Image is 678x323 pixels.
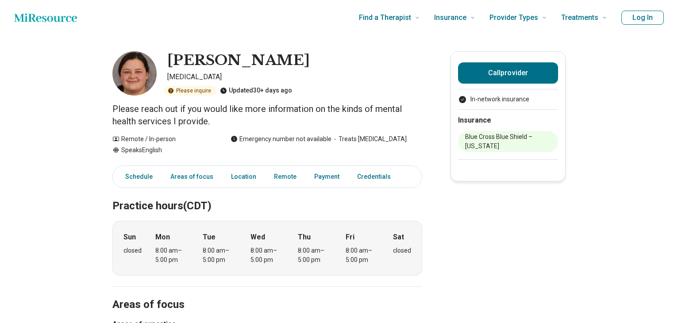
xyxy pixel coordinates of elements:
[165,168,219,186] a: Areas of focus
[167,72,422,82] p: [MEDICAL_DATA]
[231,135,331,144] div: Emergency number not available
[220,86,292,96] div: Updated 30+ days ago
[112,177,422,214] h2: Practice hours (CDT)
[458,95,558,104] ul: Payment options
[155,246,189,265] div: 8:00 am – 5:00 pm
[226,168,262,186] a: Location
[123,246,142,255] div: closed
[458,62,558,84] button: Callprovider
[393,246,411,255] div: closed
[621,11,664,25] button: Log In
[112,146,213,155] div: Speaks English
[458,131,558,152] li: Blue Cross Blue Shield – [US_STATE]
[269,168,302,186] a: Remote
[155,232,170,242] strong: Mon
[331,135,407,144] span: Treats [MEDICAL_DATA]
[112,276,422,312] h2: Areas of focus
[123,232,136,242] strong: Sun
[250,232,265,242] strong: Wed
[112,103,422,127] p: Please reach out if you would like more information on the kinds of mental health services I prov...
[112,221,422,276] div: When does the program meet?
[346,246,380,265] div: 8:00 am – 5:00 pm
[489,12,538,24] span: Provider Types
[112,135,213,144] div: Remote / In-person
[164,86,216,96] div: Please inquire
[309,168,345,186] a: Payment
[203,246,237,265] div: 8:00 am – 5:00 pm
[561,12,598,24] span: Treatments
[167,51,310,70] h1: [PERSON_NAME]
[458,115,558,126] h2: Insurance
[458,95,558,104] li: In-network insurance
[346,232,354,242] strong: Fri
[352,168,401,186] a: Credentials
[250,246,285,265] div: 8:00 am – 5:00 pm
[393,232,404,242] strong: Sat
[298,246,332,265] div: 8:00 am – 5:00 pm
[298,232,311,242] strong: Thu
[203,232,216,242] strong: Tue
[359,12,411,24] span: Find a Therapist
[434,12,466,24] span: Insurance
[115,168,158,186] a: Schedule
[112,51,157,96] img: Andrea Gorrondona, Psychologist
[14,9,77,27] a: Home page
